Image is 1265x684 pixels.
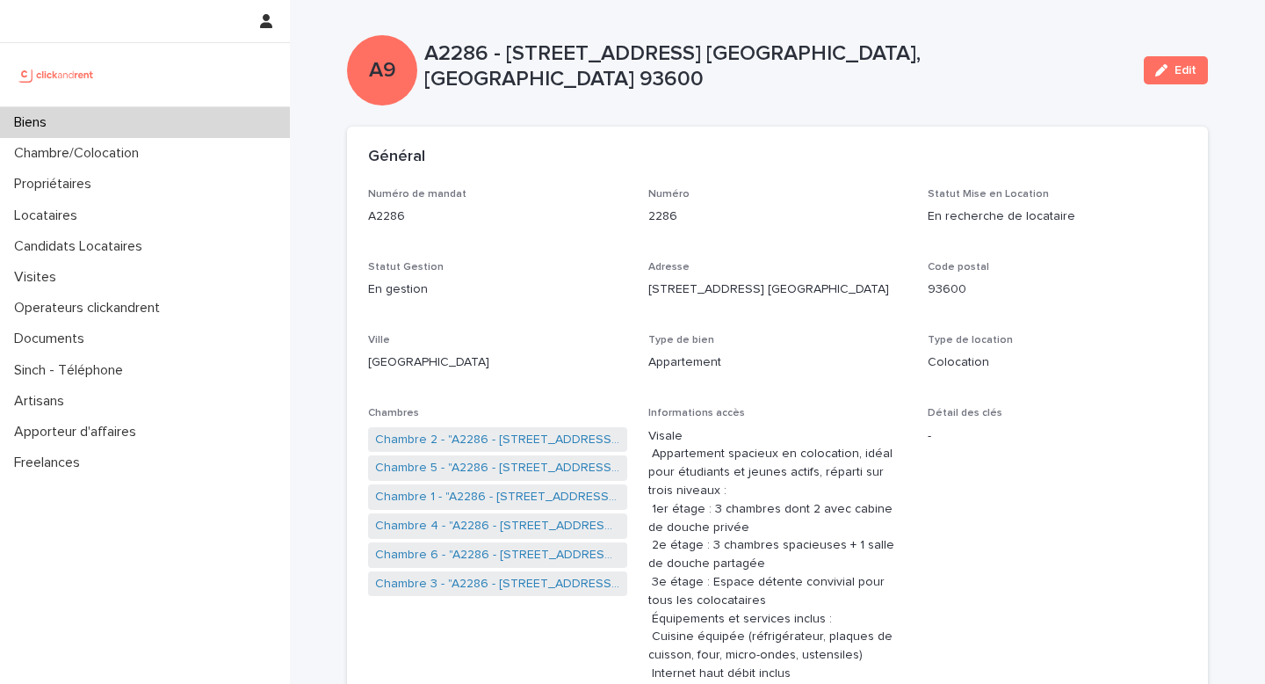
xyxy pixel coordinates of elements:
[648,335,714,346] span: Type de bien
[648,262,690,273] span: Adresse
[7,238,156,255] p: Candidats Locataires
[928,262,989,273] span: Code postal
[368,189,466,200] span: Numéro de mandat
[375,546,620,564] a: Chambre 6 - "A2286 - [STREET_ADDRESS] [GEOGRAPHIC_DATA], [GEOGRAPHIC_DATA] 93600"
[928,353,1187,372] p: Colocation
[424,41,1130,92] p: A2286 - [STREET_ADDRESS] [GEOGRAPHIC_DATA], [GEOGRAPHIC_DATA] 93600
[928,207,1187,226] p: En recherche de locataire
[648,408,745,418] span: Informations accès
[7,269,70,286] p: Visites
[7,300,174,317] p: Operateurs clickandrent
[7,424,150,440] p: Apporteur d'affaires
[7,145,153,162] p: Chambre/Colocation
[1175,64,1196,76] span: Edit
[928,189,1049,200] span: Statut Mise en Location
[7,393,78,410] p: Artisans
[1144,56,1208,84] button: Edit
[648,280,907,299] p: [STREET_ADDRESS] [GEOGRAPHIC_DATA]
[648,189,690,200] span: Numéro
[7,455,94,471] p: Freelances
[928,335,1013,346] span: Type de location
[14,57,99,92] img: UCB0brd3T0yccxBKYDjQ
[368,335,390,346] span: Ville
[7,176,105,193] p: Propriétaires
[368,353,627,372] p: [GEOGRAPHIC_DATA]
[7,362,137,379] p: Sinch - Téléphone
[375,431,620,449] a: Chambre 2 - "A2286 - [STREET_ADDRESS] [GEOGRAPHIC_DATA], [GEOGRAPHIC_DATA] 93600"
[368,262,444,273] span: Statut Gestion
[368,207,627,226] p: A2286
[648,353,907,372] p: Appartement
[928,280,1187,299] p: 93600
[368,280,627,299] p: En gestion
[928,408,1002,418] span: Détail des clés
[375,575,620,593] a: Chambre 3 - "A2286 - [STREET_ADDRESS] [GEOGRAPHIC_DATA], [GEOGRAPHIC_DATA] 93600"
[7,331,98,347] p: Documents
[375,459,620,477] a: Chambre 5 - "A2286 - [STREET_ADDRESS] [GEOGRAPHIC_DATA], [GEOGRAPHIC_DATA] 93600"
[7,114,61,131] p: Biens
[368,408,419,418] span: Chambres
[375,517,620,535] a: Chambre 4 - "A2286 - [STREET_ADDRESS] [GEOGRAPHIC_DATA], [GEOGRAPHIC_DATA] 93600"
[928,427,1187,446] p: -
[648,207,907,226] p: 2286
[7,207,91,224] p: Locataires
[368,148,425,167] h2: Général
[375,488,620,506] a: Chambre 1 - "A2286 - [STREET_ADDRESS] [GEOGRAPHIC_DATA], [GEOGRAPHIC_DATA] 93600"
